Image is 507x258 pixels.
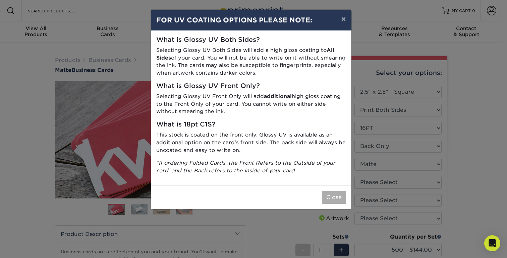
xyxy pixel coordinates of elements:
i: *If ordering Folded Cards, the Front Refers to the Outside of your card, and the Back refers to t... [156,160,335,174]
h5: What is Glossy UV Both Sides? [156,36,346,44]
h4: FOR UV COATING OPTIONS PLEASE NOTE: [156,15,346,25]
h5: What is Glossy UV Front Only? [156,82,346,90]
h5: What is 18pt C1S? [156,121,346,128]
p: Selecting Glossy UV Both Sides will add a high gloss coating to of your card. You will not be abl... [156,47,346,77]
p: Selecting Glossy UV Front Only will add high gloss coating to the Front Only of your card. You ca... [156,93,346,115]
strong: All Sides [156,47,334,61]
p: This stock is coated on the front only. Glossy UV is available as an additional option on the car... [156,131,346,154]
strong: additional [264,93,292,99]
div: Open Intercom Messenger [484,235,500,251]
button: × [336,10,351,28]
button: Close [322,191,346,204]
